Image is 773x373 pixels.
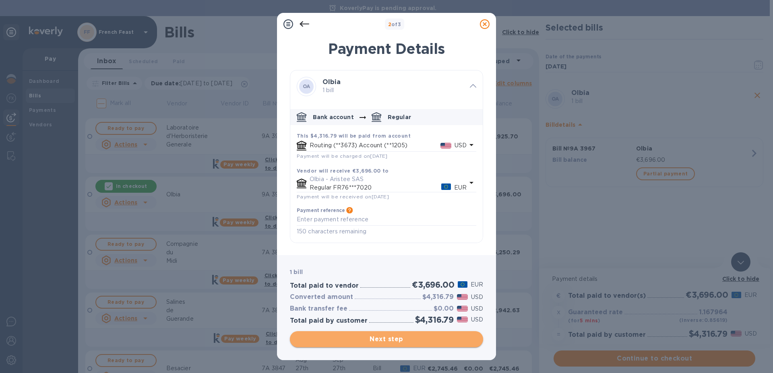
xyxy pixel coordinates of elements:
b: 1 bill [290,269,303,275]
p: Regular FR76***7020 [310,183,441,192]
img: USD [440,143,451,148]
p: Bank account [313,113,354,121]
button: Next step [290,331,483,347]
h3: Converted amount [290,293,353,301]
h2: €3,696.00 [412,280,454,290]
p: 150 characters remaining [297,227,476,236]
p: Routing (**3673) Account (**1205) [310,141,440,150]
span: Payment will be received on [DATE] [297,194,389,200]
div: default-method [290,106,483,243]
p: USD [471,293,483,301]
p: Olbia - Aristee SAS [310,175,467,183]
h3: Total paid by customer [290,317,368,325]
h2: $4,316.79 [415,315,454,325]
h3: Total paid to vendor [290,282,359,290]
b: OA [303,83,310,89]
h3: Bank transfer fee [290,305,347,313]
p: EUR [454,183,467,192]
span: Payment will be charged on [DATE] [297,153,388,159]
img: USD [457,306,468,311]
div: OAOlbia 1 bill [290,70,483,103]
p: EUR [471,280,483,289]
p: 1 bill [322,86,463,95]
p: Regular [388,113,411,121]
span: 2 [388,21,391,27]
b: Vendor will receive €3,696.00 to [297,168,389,174]
h1: Payment Details [290,40,483,57]
h3: $0.00 [434,305,454,313]
b: Olbia [322,78,341,86]
p: USD [455,141,467,150]
p: USD [471,305,483,313]
h3: Payment reference [297,208,345,213]
h3: $4,316.79 [422,293,454,301]
span: Next step [296,334,477,344]
b: This $4,316.79 will be paid from account [297,133,411,139]
img: USD [457,294,468,300]
b: of 3 [388,21,401,27]
img: USD [457,317,468,322]
p: USD [471,315,483,324]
